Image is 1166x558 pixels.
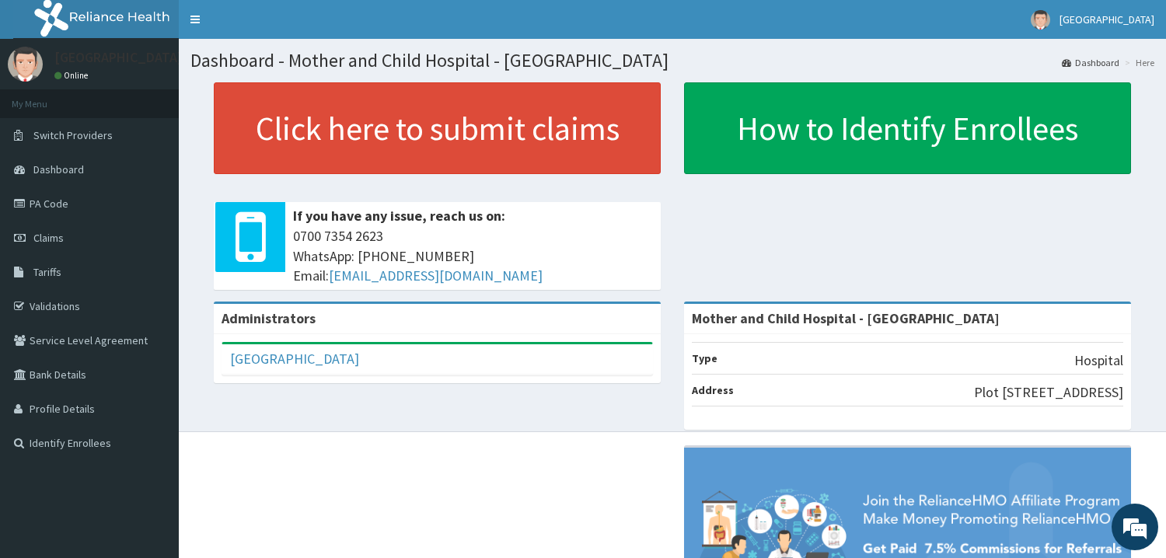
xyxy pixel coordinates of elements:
span: Claims [33,231,64,245]
p: Plot [STREET_ADDRESS] [974,382,1123,403]
img: User Image [1031,10,1050,30]
a: Online [54,70,92,81]
a: [EMAIL_ADDRESS][DOMAIN_NAME] [329,267,543,284]
img: User Image [8,47,43,82]
span: 0700 7354 2623 WhatsApp: [PHONE_NUMBER] Email: [293,226,653,286]
p: [GEOGRAPHIC_DATA] [54,51,183,65]
b: Address [692,383,734,397]
b: Administrators [222,309,316,327]
span: Dashboard [33,162,84,176]
li: Here [1121,56,1154,69]
a: Click here to submit claims [214,82,661,174]
a: How to Identify Enrollees [684,82,1131,174]
span: [GEOGRAPHIC_DATA] [1060,12,1154,26]
b: Type [692,351,717,365]
h1: Dashboard - Mother and Child Hospital - [GEOGRAPHIC_DATA] [190,51,1154,71]
a: Dashboard [1062,56,1119,69]
a: [GEOGRAPHIC_DATA] [230,350,359,368]
span: Switch Providers [33,128,113,142]
strong: Mother and Child Hospital - [GEOGRAPHIC_DATA] [692,309,1000,327]
span: Tariffs [33,265,61,279]
p: Hospital [1074,350,1123,371]
b: If you have any issue, reach us on: [293,207,505,225]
